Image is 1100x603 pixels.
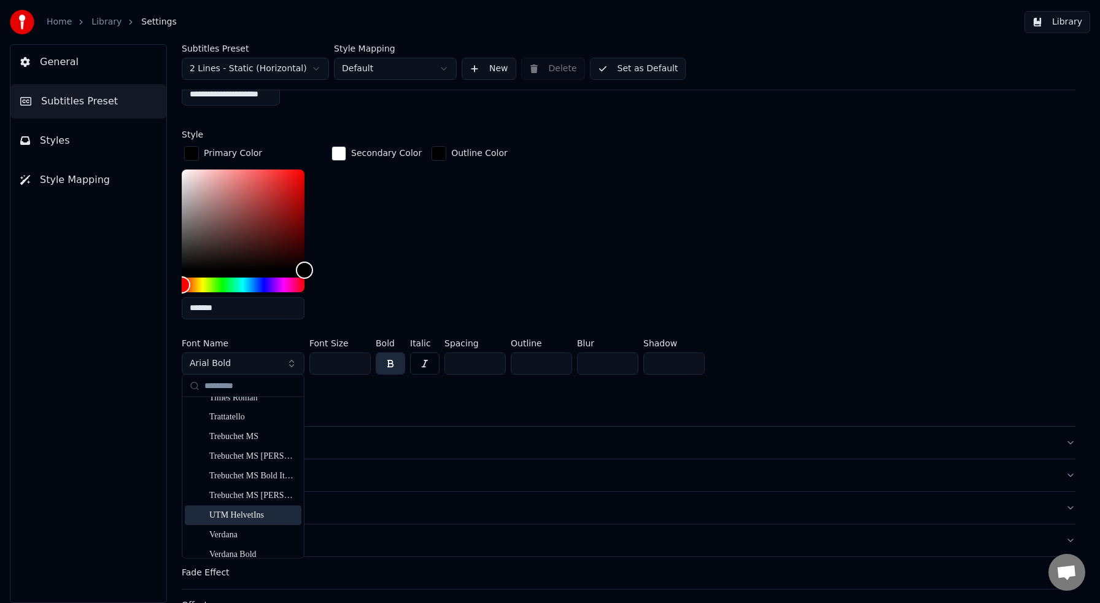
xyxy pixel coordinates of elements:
button: Primary Color [182,144,265,163]
button: Library [1024,11,1090,33]
div: Times Roman [209,392,296,404]
button: Styles [10,123,166,158]
div: Verdana Bold [209,549,296,561]
div: Trebuchet MS Bold Italic [209,470,296,483]
span: Settings [141,16,176,28]
div: Fade Effect [182,567,1056,579]
div: Trebuchet MS [PERSON_NAME] [209,490,296,502]
span: General [40,55,79,69]
div: Trattatello [209,411,296,424]
label: Style [182,130,203,139]
label: Font Name [182,339,304,348]
div: Outline Color [451,147,508,160]
button: Background Box [182,524,1075,556]
label: Outline [511,339,572,348]
button: General [10,45,166,79]
a: Open chat [1048,554,1085,591]
nav: breadcrumb [47,16,177,28]
label: Spacing [444,339,506,348]
div: Primary Color [204,147,262,160]
div: Silent Gap Text [182,437,1056,449]
div: UTM HelvetIns [209,510,296,522]
div: Timing Indicator [182,502,1056,514]
div: Hue [182,278,304,292]
label: Italic [410,339,440,348]
a: Home [47,16,72,28]
a: Library [91,16,122,28]
div: Background Box [182,534,1056,547]
button: Outline Color [429,144,510,163]
button: Fade Effect [182,557,1075,589]
span: Style Mapping [40,173,110,187]
button: Secondary Color [329,144,424,163]
button: Subtitles Preset [10,84,166,119]
img: youka [10,10,34,34]
label: Blur [577,339,638,348]
button: Style Mapping [10,163,166,197]
button: New [462,58,516,80]
button: Silent Gap Text [182,427,1075,459]
button: Set as Default [590,58,686,80]
div: Trebuchet MS [PERSON_NAME] [209,451,296,463]
div: Verdana [209,529,296,542]
label: Style Mapping [334,44,457,53]
label: Shadow [643,339,705,348]
span: Subtitles Preset [41,94,118,109]
div: Trebuchet MS [209,431,296,443]
button: Silent Gap Countdown [182,459,1075,491]
div: Silent Gap Countdown [182,469,1056,481]
button: Timing Indicator [182,492,1075,524]
div: Secondary Color [351,147,422,160]
label: Subtitles Preset [182,44,329,53]
label: Font Size [309,339,371,348]
div: Color [182,169,304,270]
span: Arial Bold [190,357,231,370]
label: Bold [376,339,405,348]
span: Styles [40,133,70,148]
